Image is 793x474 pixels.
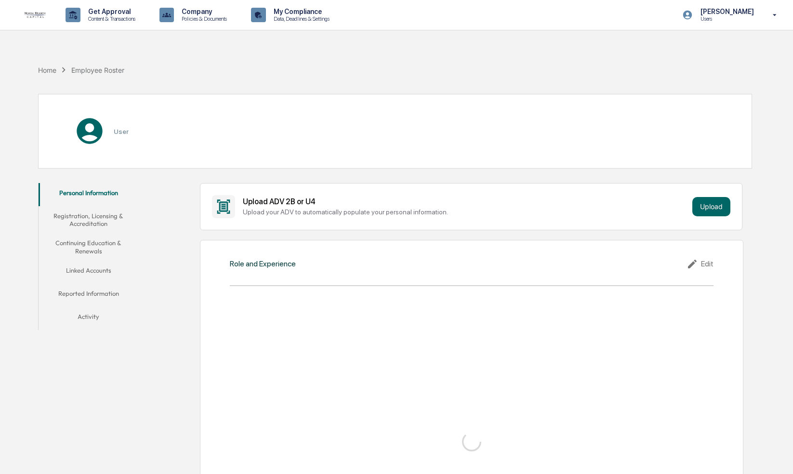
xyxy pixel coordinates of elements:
[38,66,56,74] div: Home
[692,197,730,216] button: Upload
[243,208,688,216] div: Upload your ADV to automatically populate your personal information.
[693,8,759,15] p: [PERSON_NAME]
[266,8,334,15] p: My Compliance
[230,259,296,268] div: Role and Experience
[114,128,129,135] h3: User
[174,15,232,22] p: Policies & Documents
[39,261,138,284] button: Linked Accounts
[39,183,138,206] button: Personal Information
[23,12,46,17] img: logo
[687,258,714,270] div: Edit
[243,197,688,206] div: Upload ADV 2B or U4
[80,15,140,22] p: Content & Transactions
[39,233,138,261] button: Continuing Education & Renewals
[174,8,232,15] p: Company
[39,307,138,330] button: Activity
[39,206,138,234] button: Registration, Licensing & Accreditation
[693,15,759,22] p: Users
[266,15,334,22] p: Data, Deadlines & Settings
[71,66,124,74] div: Employee Roster
[39,183,138,330] div: secondary tabs example
[39,284,138,307] button: Reported Information
[80,8,140,15] p: Get Approval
